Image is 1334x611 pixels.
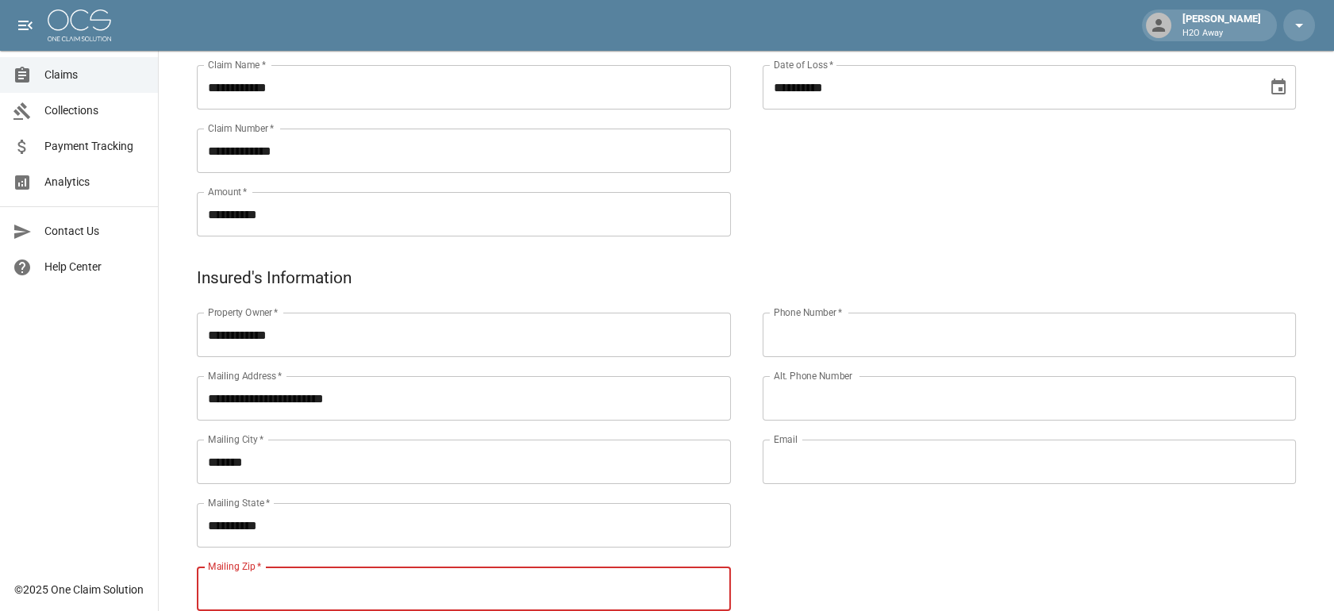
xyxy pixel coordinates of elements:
img: ocs-logo-white-transparent.png [48,10,111,41]
div: [PERSON_NAME] [1176,11,1267,40]
span: Claims [44,67,145,83]
span: Payment Tracking [44,138,145,155]
span: Analytics [44,174,145,190]
span: Help Center [44,259,145,275]
label: Email [774,432,798,446]
label: Mailing Zip [208,559,262,573]
button: Choose date, selected date is Sep 2, 2025 [1263,71,1294,103]
label: Claim Name [208,58,266,71]
label: Phone Number [774,305,842,319]
label: Mailing Address [208,369,282,382]
div: © 2025 One Claim Solution [14,582,144,598]
label: Claim Number [208,121,274,135]
span: Collections [44,102,145,119]
label: Mailing State [208,496,270,509]
button: open drawer [10,10,41,41]
p: H2O Away [1182,27,1261,40]
span: Contact Us [44,223,145,240]
label: Property Owner [208,305,279,319]
label: Mailing City [208,432,264,446]
label: Date of Loss [774,58,833,71]
label: Alt. Phone Number [774,369,852,382]
label: Amount [208,185,248,198]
